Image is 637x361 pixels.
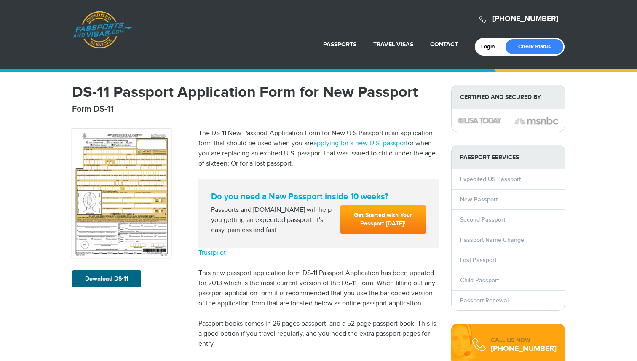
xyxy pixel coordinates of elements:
a: Check Status [506,39,563,54]
img: image description [458,118,502,123]
img: image description [514,116,558,126]
a: Trustpilot [198,249,226,257]
h1: DS-11 Passport Application Form for New Passport [72,85,439,100]
a: Contact [430,41,458,48]
a: Travel Visas [373,41,413,48]
a: Download DS-11 [72,270,141,287]
div: [PHONE_NUMBER] [491,345,557,353]
p: This new passport application form DS-11 Passport Application has been updated for 2013 which is ... [198,268,439,309]
strong: Do you need a New Passport inside 10 weeks? [211,192,426,202]
a: Passports & [DOMAIN_NAME] [72,11,132,49]
p: Passport books comes in 26 pages passport and a 52 page passport book. This is a good option if y... [198,319,439,349]
a: [PHONE_NUMBER] [492,14,558,24]
a: Get Started with Your Passport [DATE]! [340,205,426,234]
a: Lost Passport [460,257,496,264]
div: CALL US NOW [491,336,557,345]
a: Passport Name Change [460,236,524,243]
strong: PASSPORT SERVICES [452,145,565,169]
div: Passports and [DOMAIN_NAME] will help you getting an expedited passport. It's easy, painless and ... [208,205,337,235]
a: Second Passport [460,216,505,223]
a: Passport Renewal [460,297,509,304]
a: Child Passport [460,277,499,284]
a: Login [481,43,501,50]
a: applying for a new U.S. passport [313,139,408,147]
h2: Form DS-11 [72,104,439,114]
a: Passports [323,41,356,48]
a: New Passport [460,196,498,203]
p: The DS-11 New Passport Application Form for New U.S Passport is an application form that should b... [198,128,439,169]
img: DS-11 [72,129,171,258]
a: Expedited US Passport [460,176,521,183]
strong: Certified and Secured by [452,85,565,109]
